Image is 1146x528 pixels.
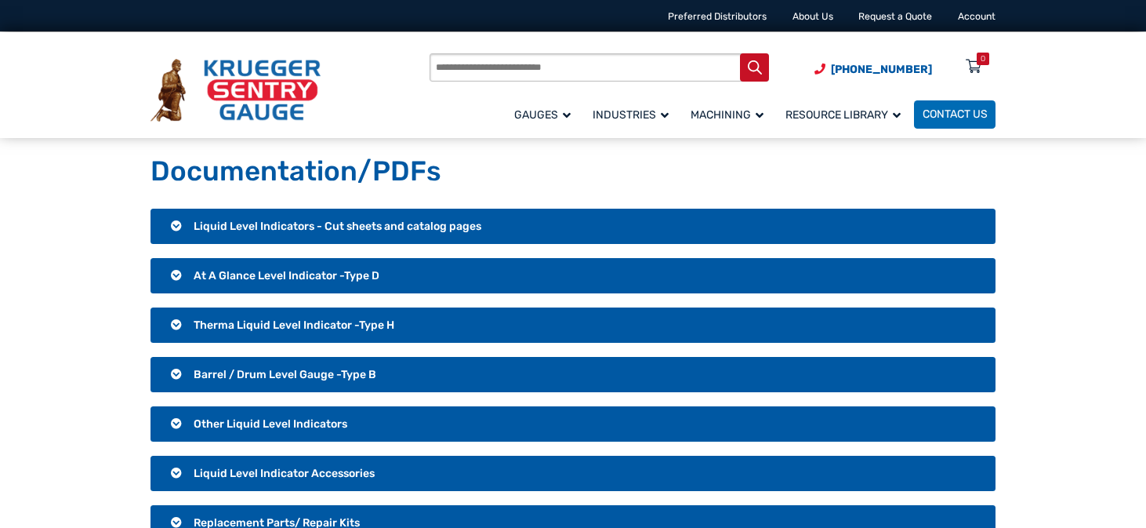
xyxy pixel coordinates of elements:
span: Resource Library [785,108,901,122]
a: Phone Number (920) 434-8860 [814,61,932,78]
h1: Documentation/PDFs [151,155,995,189]
a: About Us [792,11,833,22]
a: Preferred Distributors [668,11,767,22]
span: Liquid Level Indicator Accessories [194,467,375,480]
span: Industries [593,108,669,122]
span: Contact Us [923,108,988,122]
span: Liquid Level Indicators - Cut sheets and catalog pages [194,220,481,233]
span: Barrel / Drum Level Gauge -Type B [194,368,376,381]
a: Contact Us [914,100,995,129]
a: Resource Library [777,98,914,130]
span: Machining [691,108,763,122]
a: Industries [584,98,682,130]
img: Krueger Sentry Gauge [151,59,321,122]
span: At A Glance Level Indicator -Type D [194,269,379,282]
span: Other Liquid Level Indicators [194,417,347,431]
span: Gauges [514,108,571,122]
a: Gauges [506,98,584,130]
span: [PHONE_NUMBER] [831,63,932,76]
a: Request a Quote [858,11,932,22]
div: 0 [981,53,985,65]
a: Machining [682,98,777,130]
span: Therma Liquid Level Indicator -Type H [194,319,394,332]
a: Account [958,11,995,22]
